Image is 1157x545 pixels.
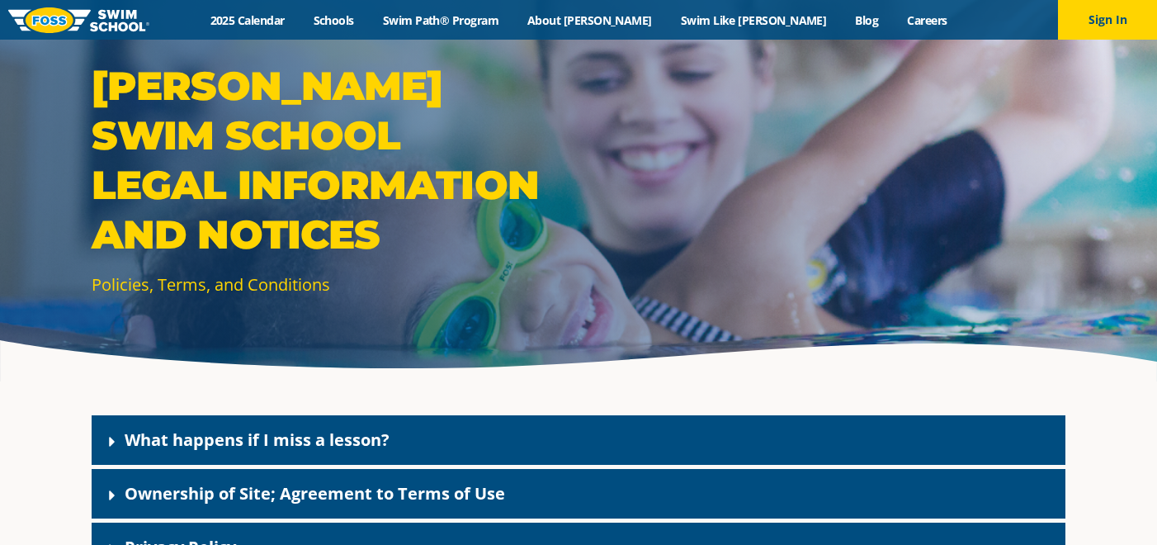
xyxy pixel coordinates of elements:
a: Careers [893,12,961,28]
a: Swim Like [PERSON_NAME] [666,12,841,28]
div: Ownership of Site; Agreement to Terms of Use [92,469,1065,519]
a: About [PERSON_NAME] [513,12,667,28]
a: Blog [841,12,893,28]
p: Policies, Terms, and Conditions [92,272,570,296]
a: What happens if I miss a lesson? [125,429,390,451]
a: Ownership of Site; Agreement to Terms of Use [125,482,505,505]
a: Schools [299,12,368,28]
div: What happens if I miss a lesson? [92,415,1065,465]
p: [PERSON_NAME] Swim School Legal Information and Notices [92,61,570,259]
img: FOSS Swim School Logo [8,7,149,33]
a: Swim Path® Program [368,12,512,28]
a: 2025 Calendar [196,12,299,28]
